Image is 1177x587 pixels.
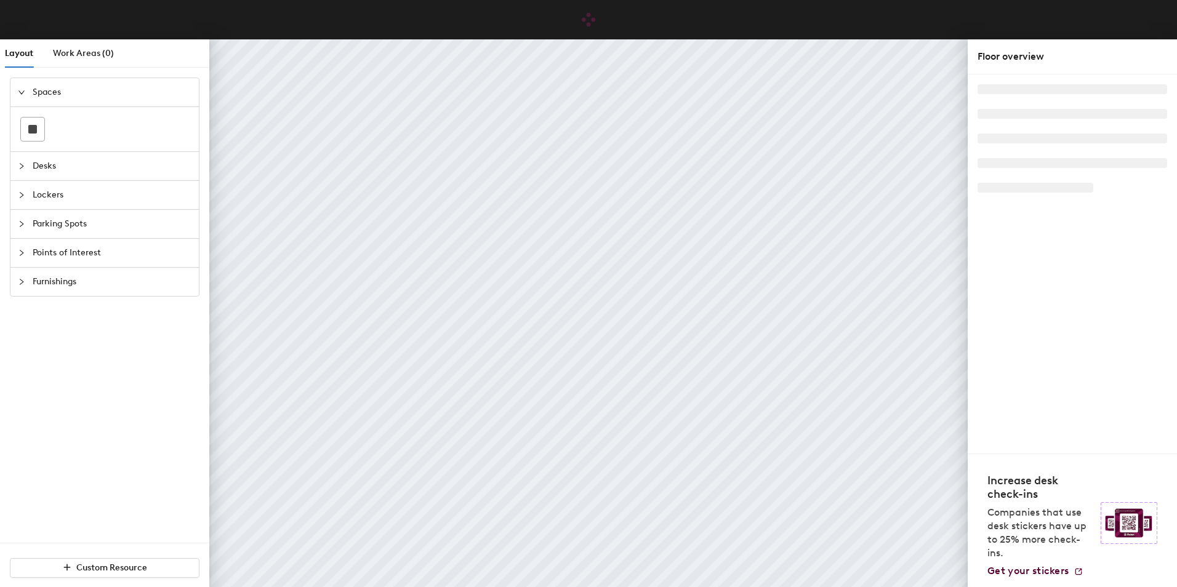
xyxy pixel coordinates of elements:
span: Custom Resource [76,562,147,573]
span: Get your stickers [987,565,1069,577]
button: Custom Resource [10,558,199,578]
a: Get your stickers [987,565,1083,577]
span: collapsed [18,220,25,228]
h4: Increase desk check-ins [987,474,1093,501]
span: Spaces [33,78,191,106]
span: Desks [33,152,191,180]
span: collapsed [18,191,25,199]
span: collapsed [18,162,25,170]
div: Floor overview [978,49,1167,64]
span: Furnishings [33,268,191,296]
span: collapsed [18,278,25,286]
img: Sticker logo [1101,502,1157,544]
span: Work Areas (0) [53,48,114,58]
span: Points of Interest [33,239,191,267]
p: Companies that use desk stickers have up to 25% more check-ins. [987,506,1093,560]
span: collapsed [18,249,25,257]
span: Parking Spots [33,210,191,238]
span: Layout [5,48,33,58]
span: expanded [18,89,25,96]
span: Lockers [33,181,191,209]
